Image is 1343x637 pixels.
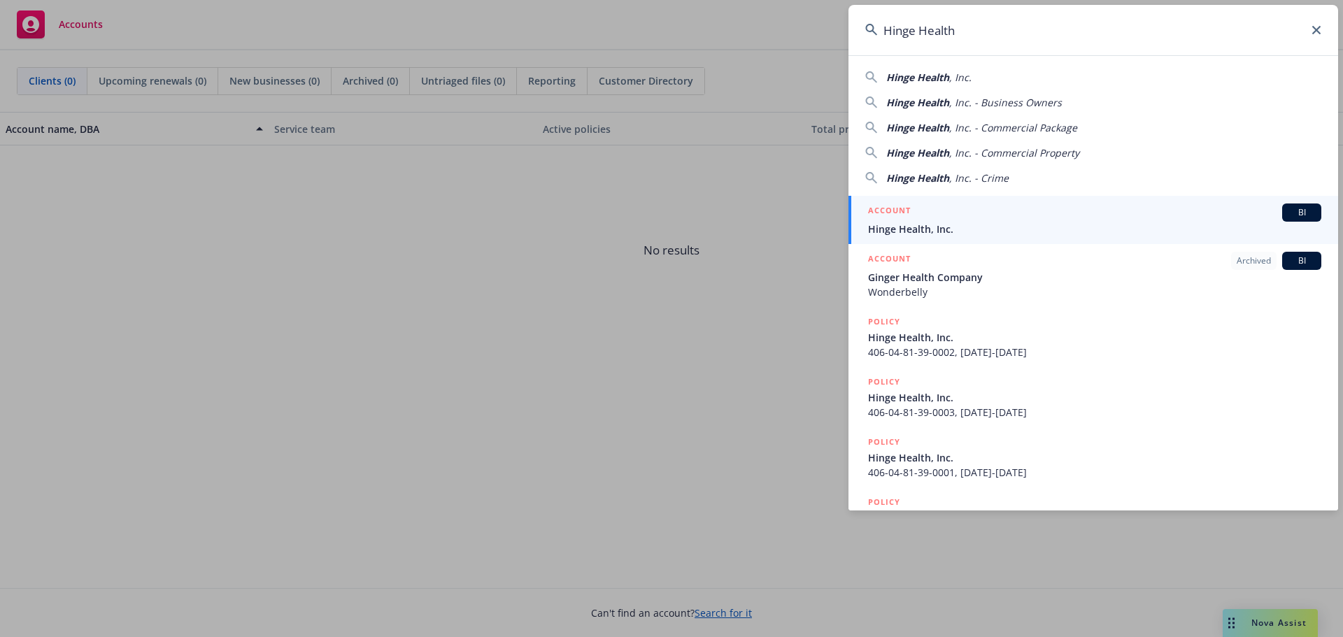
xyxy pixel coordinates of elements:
h5: ACCOUNT [868,252,911,269]
span: Hinge Health [886,71,949,84]
span: Hinge Health [886,96,949,109]
span: , Inc. - Commercial Property [949,146,1079,159]
h5: POLICY [868,435,900,449]
a: POLICYHinge Health, Inc.406-04-81-39-0003, [DATE]-[DATE] [848,367,1338,427]
a: ACCOUNTBIHinge Health, Inc. [848,196,1338,244]
a: POLICYHinge Health, Inc.406-04-81-39-0002, [DATE]-[DATE] [848,307,1338,367]
span: BI [1288,206,1316,219]
span: BI [1288,255,1316,267]
span: Hinge Health [886,171,949,185]
span: 406-04-81-39-0003, [DATE]-[DATE] [868,405,1321,420]
span: , Inc. - Business Owners [949,96,1062,109]
h5: POLICY [868,375,900,389]
span: 406-04-81-39-0001, [DATE]-[DATE] [868,465,1321,480]
span: , Inc. - Commercial Package [949,121,1077,134]
a: POLICYHinge Health, Inc.406-04-81-39-0001, [DATE]-[DATE] [848,427,1338,487]
span: Hinge Health [886,121,949,134]
a: POLICY [848,487,1338,547]
span: , Inc. - Crime [949,171,1009,185]
span: Hinge Health, Inc. [868,222,1321,236]
input: Search... [848,5,1338,55]
span: Hinge Health [886,146,949,159]
span: Archived [1237,255,1271,267]
span: Hinge Health, Inc. [868,390,1321,405]
h5: ACCOUNT [868,203,911,220]
h5: POLICY [868,495,900,509]
h5: POLICY [868,315,900,329]
span: Hinge Health, Inc. [868,330,1321,345]
span: 406-04-81-39-0002, [DATE]-[DATE] [868,345,1321,359]
span: Ginger Health Company [868,270,1321,285]
span: Wonderbelly [868,285,1321,299]
a: ACCOUNTArchivedBIGinger Health CompanyWonderbelly [848,244,1338,307]
span: , Inc. [949,71,972,84]
span: Hinge Health, Inc. [868,450,1321,465]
